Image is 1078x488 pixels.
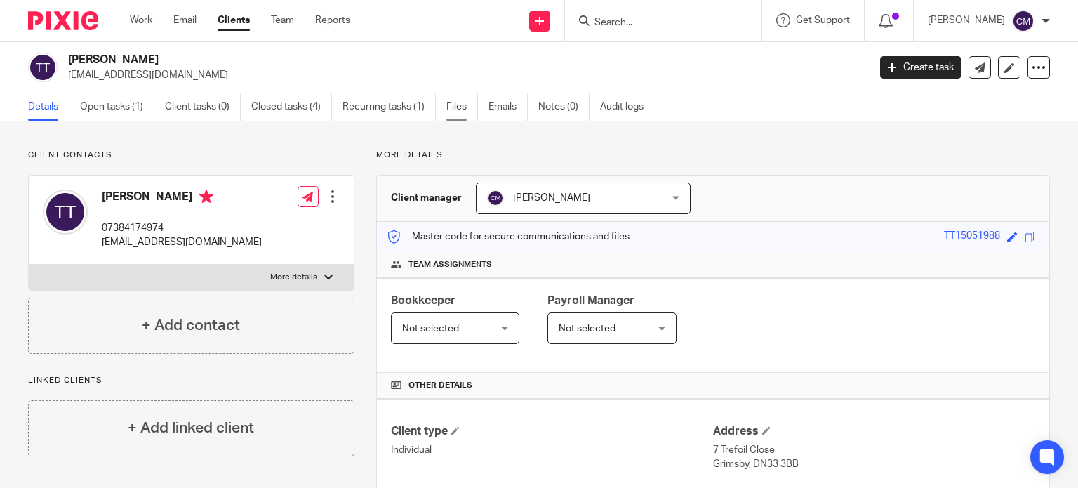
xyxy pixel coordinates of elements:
a: Email [173,13,197,27]
a: Details [28,93,69,121]
h2: [PERSON_NAME] [68,53,701,67]
p: More details [270,272,317,283]
span: Not selected [402,324,459,334]
a: Closed tasks (4) [251,93,332,121]
p: [PERSON_NAME] [928,13,1005,27]
a: Work [130,13,152,27]
a: Emails [488,93,528,121]
img: svg%3E [28,53,58,82]
p: [EMAIL_ADDRESS][DOMAIN_NAME] [68,68,859,82]
a: Notes (0) [538,93,590,121]
div: TT15051988 [944,229,1000,245]
img: svg%3E [1012,10,1034,32]
i: Primary [199,190,213,204]
span: Other details [408,380,472,391]
a: Team [271,13,294,27]
h4: + Add contact [142,315,240,336]
img: Pixie [28,11,98,30]
h4: Address [713,424,1035,439]
a: Reports [315,13,350,27]
p: Linked clients [28,375,354,386]
p: 07384174974 [102,221,262,235]
p: [EMAIL_ADDRESS][DOMAIN_NAME] [102,235,262,249]
a: Client tasks (0) [165,93,241,121]
input: Search [593,17,719,29]
span: [PERSON_NAME] [513,193,590,203]
span: Not selected [559,324,615,334]
span: Get Support [796,15,850,25]
h4: + Add linked client [128,417,254,439]
span: Bookkeeper [391,295,455,306]
h3: Client manager [391,191,462,205]
a: Clients [218,13,250,27]
a: Audit logs [600,93,654,121]
a: Files [446,93,478,121]
p: Client contacts [28,150,354,161]
h4: Client type [391,424,713,439]
p: 7 Trefoil Close [713,443,1035,457]
p: Grimsby, DN33 3BB [713,457,1035,471]
a: Recurring tasks (1) [342,93,436,121]
p: Individual [391,443,713,457]
img: svg%3E [43,190,88,235]
p: More details [376,150,1050,161]
a: Create task [880,56,961,79]
h4: [PERSON_NAME] [102,190,262,207]
a: Open tasks (1) [80,93,154,121]
span: Payroll Manager [547,295,634,306]
img: svg%3E [487,190,504,206]
span: Team assignments [408,259,492,270]
p: Master code for secure communications and files [387,230,630,244]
